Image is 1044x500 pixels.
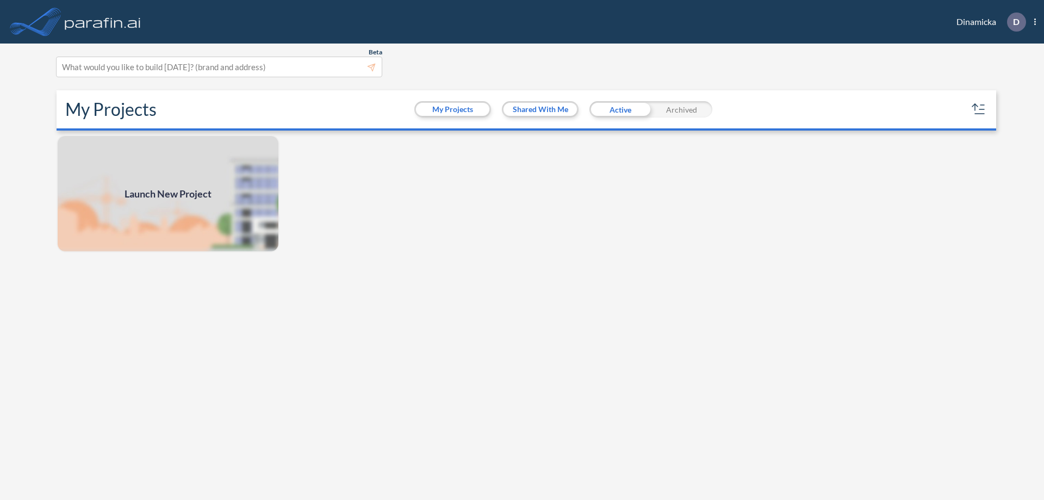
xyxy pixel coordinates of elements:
[416,103,489,116] button: My Projects
[940,13,1036,32] div: Dinamicka
[63,11,143,33] img: logo
[65,99,157,120] h2: My Projects
[504,103,577,116] button: Shared With Me
[57,135,279,252] a: Launch New Project
[589,101,651,118] div: Active
[57,135,279,252] img: add
[970,101,987,118] button: sort
[369,48,382,57] span: Beta
[651,101,712,118] div: Archived
[1013,17,1020,27] p: D
[125,187,212,201] span: Launch New Project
